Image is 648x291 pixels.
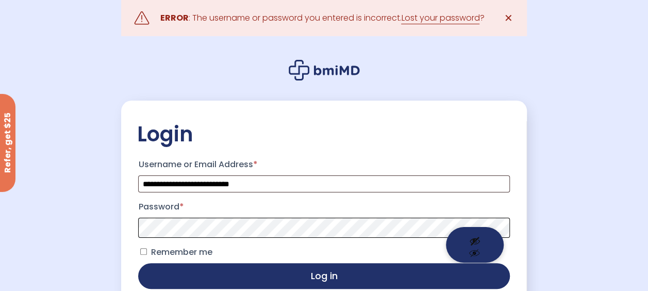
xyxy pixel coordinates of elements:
[138,263,509,289] button: Log in
[138,199,509,215] label: Password
[137,121,511,147] h2: Login
[499,8,519,28] a: ✕
[160,11,484,25] div: : The username or password you entered is incorrect. ?
[401,12,479,24] a: Lost your password
[140,248,147,255] input: Remember me
[151,246,212,258] span: Remember me
[504,11,513,25] span: ✕
[446,227,504,263] button: Show password
[138,156,509,173] label: Username or Email Address
[160,12,188,24] strong: ERROR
